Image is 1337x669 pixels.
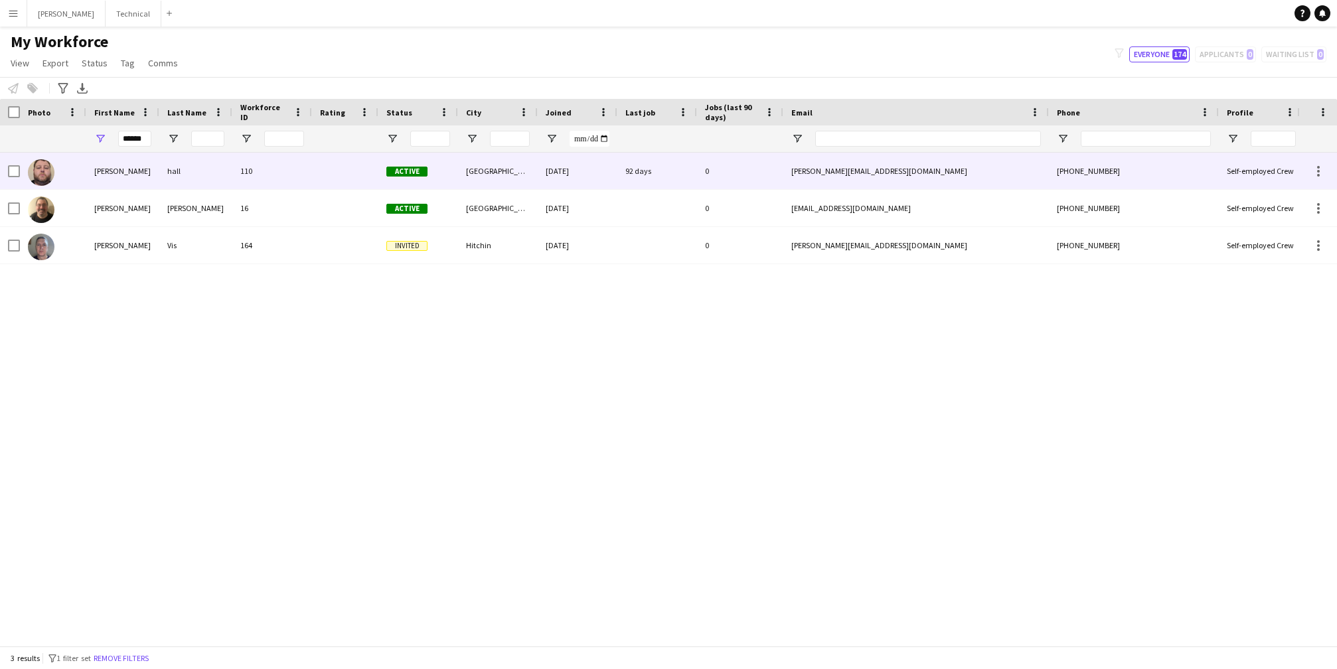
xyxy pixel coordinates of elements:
span: Last job [625,108,655,117]
input: Email Filter Input [815,131,1041,147]
div: [PHONE_NUMBER] [1049,227,1219,263]
div: 110 [232,153,312,189]
img: Martin Vis [28,234,54,260]
button: Open Filter Menu [94,133,106,145]
input: Status Filter Input [410,131,450,147]
span: Workforce ID [240,102,288,122]
div: 16 [232,190,312,226]
button: Open Filter Menu [240,133,252,145]
span: Photo [28,108,50,117]
button: [PERSON_NAME] [27,1,106,27]
a: View [5,54,35,72]
div: Self-employed Crew [1219,227,1304,263]
a: Tag [116,54,140,72]
button: Everyone174 [1129,46,1190,62]
input: Last Name Filter Input [191,131,224,147]
div: [PHONE_NUMBER] [1049,190,1219,226]
input: Workforce ID Filter Input [264,131,304,147]
span: 1 filter set [56,653,91,663]
span: Comms [148,57,178,69]
app-action-btn: Advanced filters [55,80,71,96]
span: City [466,108,481,117]
div: Vis [159,227,232,263]
div: [PERSON_NAME] [86,227,159,263]
button: Remove filters [91,651,151,666]
button: Open Filter Menu [466,133,478,145]
input: Profile Filter Input [1251,131,1296,147]
div: [PERSON_NAME][EMAIL_ADDRESS][DOMAIN_NAME] [783,153,1049,189]
a: Comms [143,54,183,72]
div: [GEOGRAPHIC_DATA] [458,153,538,189]
span: Status [82,57,108,69]
img: Martin hall [28,159,54,186]
button: Open Filter Menu [791,133,803,145]
div: [PHONE_NUMBER] [1049,153,1219,189]
span: Invited [386,241,428,251]
span: Profile [1227,108,1253,117]
div: [DATE] [538,227,617,263]
span: Active [386,167,428,177]
div: hall [159,153,232,189]
div: Self-employed Crew [1219,153,1304,189]
div: 0 [697,227,783,263]
span: 174 [1172,49,1187,60]
span: Phone [1057,108,1080,117]
button: Technical [106,1,161,27]
button: Open Filter Menu [1227,133,1239,145]
span: First Name [94,108,135,117]
span: View [11,57,29,69]
input: First Name Filter Input [118,131,151,147]
span: Email [791,108,813,117]
span: Last Name [167,108,206,117]
div: [PERSON_NAME] [86,190,159,226]
div: 164 [232,227,312,263]
span: My Workforce [11,32,108,52]
div: [PERSON_NAME][EMAIL_ADDRESS][DOMAIN_NAME] [783,227,1049,263]
div: Self-employed Crew [1219,190,1304,226]
button: Open Filter Menu [546,133,558,145]
span: Joined [546,108,572,117]
div: 0 [697,153,783,189]
a: Export [37,54,74,72]
img: Martin Scott Brennan [28,196,54,223]
span: Jobs (last 90 days) [705,102,759,122]
div: 0 [697,190,783,226]
span: Active [386,204,428,214]
button: Open Filter Menu [1057,133,1069,145]
span: Tag [121,57,135,69]
input: Joined Filter Input [570,131,609,147]
button: Open Filter Menu [386,133,398,145]
input: City Filter Input [490,131,530,147]
div: [DATE] [538,153,617,189]
app-action-btn: Export XLSX [74,80,90,96]
button: Open Filter Menu [167,133,179,145]
span: Export [42,57,68,69]
div: Hitchin [458,227,538,263]
div: [EMAIL_ADDRESS][DOMAIN_NAME] [783,190,1049,226]
div: 92 days [617,153,697,189]
a: Status [76,54,113,72]
span: Rating [320,108,345,117]
input: Phone Filter Input [1081,131,1211,147]
div: [PERSON_NAME] [159,190,232,226]
div: [PERSON_NAME] [86,153,159,189]
div: [GEOGRAPHIC_DATA], [GEOGRAPHIC_DATA] [458,190,538,226]
div: [DATE] [538,190,617,226]
span: Status [386,108,412,117]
